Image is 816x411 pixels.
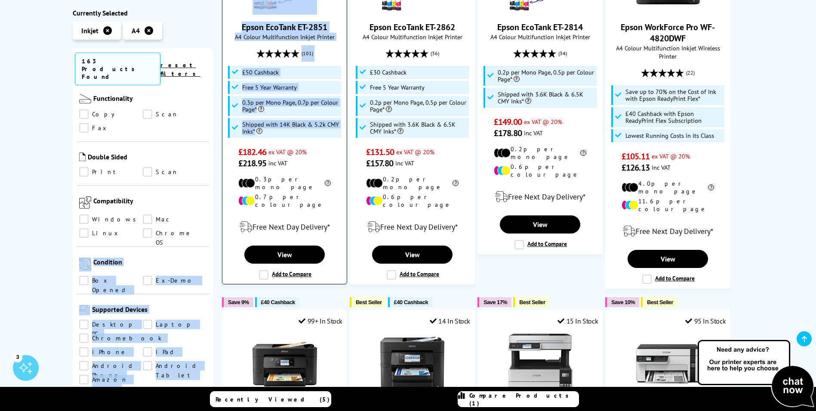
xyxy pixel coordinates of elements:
[636,332,700,396] img: Epson EcoTank ET-M2120
[625,132,714,139] span: Lowest Running Costs in its Class
[79,348,143,357] a: iPhone
[73,9,214,17] div: Currently Selected
[268,159,287,167] span: inc VAT
[557,317,598,325] div: 15 In Stock
[366,146,394,158] span: £131.50
[431,45,439,62] span: (36)
[268,148,307,156] span: ex VAT @ 20%
[143,320,207,330] a: Laptop
[366,158,393,169] span: £157.80
[132,26,140,35] span: A4
[628,250,708,268] a: View
[500,215,580,234] a: View
[79,258,91,270] img: Condition
[228,299,249,305] span: Save 9%
[388,297,432,307] button: £40 Cashback
[621,22,715,44] a: Epson WorkForce Pro WF-4820DWF
[79,361,143,371] a: Android Phone
[79,305,90,314] img: Supported Devices
[636,6,700,15] a: Epson WorkForce Pro WF-4820DWF
[622,197,714,213] li: 11.6p per colour page
[508,332,573,396] img: Epson EcoTank ET-5170
[370,99,467,113] span: 0.2p per Mono Page, 0.5p per Colour Page*
[79,229,143,238] a: Linux
[524,118,562,126] span: ex VAT @ 20%
[372,246,452,264] a: View
[611,299,635,305] span: Save 10%
[259,270,311,280] label: Add to Compare
[641,297,677,307] button: Best Seller
[302,45,313,62] span: (101)
[494,145,586,161] li: 0.2p per mono page
[242,84,297,91] span: Free 5 Year Warranty
[93,197,207,211] span: Compatibility
[238,193,331,209] li: 0.7p per colour page
[143,215,207,224] a: Mac
[622,151,650,162] span: £105.11
[469,392,579,407] span: Compare Products (1)
[370,84,425,91] span: Free 5 Year Warranty
[430,317,470,325] div: 14 In Stock
[143,229,207,238] a: Chrome OS
[366,175,459,191] li: 0.2p per mono page
[79,375,143,385] a: Amazon Alexa
[252,332,317,396] img: Epson WorkForce Pro WF-3820DWF
[652,163,671,171] span: inc VAT
[238,175,331,191] li: 0.3p per mono page
[143,110,207,119] a: Scan
[370,69,406,76] span: £30 Cashback
[696,339,816,409] img: Open Live Chat window
[242,22,327,33] a: Epson EcoTank ET-2851
[222,297,253,307] button: Save 9%
[482,185,598,209] div: modal_delivery
[514,240,567,249] label: Add to Compare
[508,6,573,15] a: Epson EcoTank ET-2814
[227,33,342,41] span: A4 Colour Multifunction Inkjet Printer
[396,148,434,156] span: ex VAT @ 20%
[483,299,507,305] span: Save 17%
[625,110,723,124] span: £40 Cashback with Epson ReadyPrint Flex Subscription
[350,297,386,307] button: Best Seller
[524,129,543,137] span: inc VAT
[519,299,545,305] span: Best Seller
[143,168,207,177] a: Scan
[497,22,583,33] a: Epson EcoTank ET-2814
[81,26,99,35] span: Inkjet
[395,159,414,167] span: inc VAT
[242,99,339,113] span: 0.3p per Mono Page, 0.7p per Colour Page*
[380,6,445,15] a: Epson EcoTank ET-2862
[93,258,207,272] span: Condition
[261,299,295,305] span: £40 Cashback
[622,162,650,173] span: £126.13
[652,152,690,160] span: ex VAT @ 20%
[642,274,695,284] label: Add to Compare
[244,246,324,264] a: View
[160,61,200,78] a: reset filters
[477,297,511,307] button: Save 17%
[210,391,331,407] a: Recently Viewed (5)
[513,297,550,307] button: Best Seller
[625,88,723,102] span: Save up to 70% on the Cost of Ink with Epson ReadyPrint Flex*
[354,33,470,41] span: A4 Colour Multifunction Inkjet Printer
[610,44,726,60] span: A4 Colour Multifunction Inkjet Wireless Printer
[79,215,143,224] a: Windows
[79,153,86,162] img: Double Sided
[93,94,207,106] span: Functionality
[622,180,714,195] li: 4.0p per mono page
[92,305,207,316] span: Supported Devices
[238,146,266,158] span: £182.46
[13,352,22,361] div: 3
[686,65,695,81] span: (22)
[370,121,467,135] span: Shipped with 3.6K Black & 6.5K CMY Inks*
[79,110,143,119] a: Copy
[647,299,673,305] span: Best Seller
[255,297,299,307] button: £40 Cashback
[88,153,207,163] span: Double Sided
[558,45,567,62] span: (34)
[216,395,330,403] span: Recently Viewed (5)
[79,334,162,343] a: Chromebook
[458,391,579,407] a: Compare Products (1)
[143,361,207,371] a: Android Tablet
[494,128,522,139] span: £178.80
[79,94,91,104] img: Functionality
